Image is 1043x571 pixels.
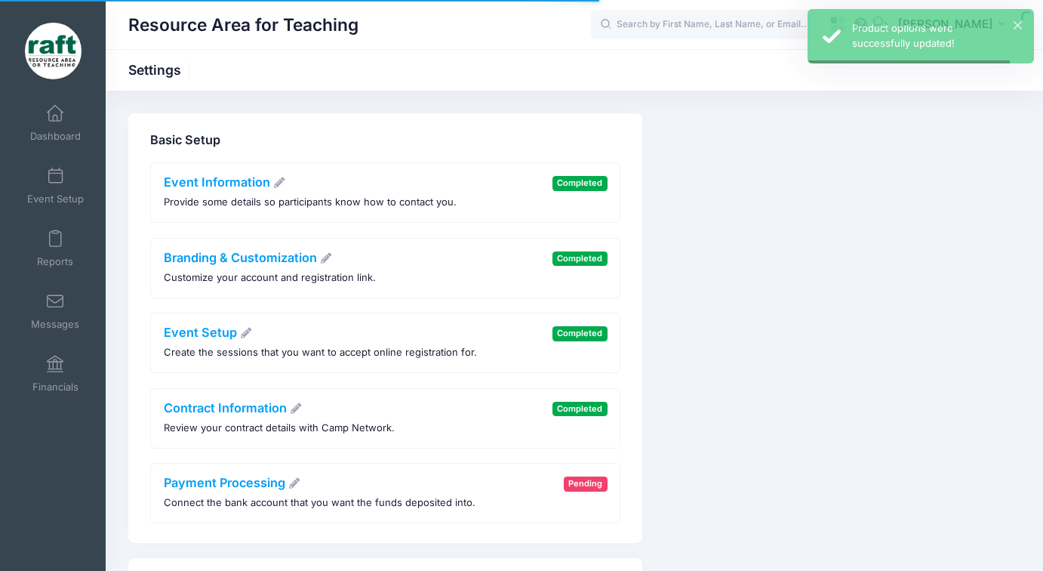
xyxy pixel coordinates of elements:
a: Reports [20,222,91,275]
div: Product options were successfully updated! [852,21,1022,51]
span: Completed [552,176,608,190]
span: Messages [31,318,79,331]
p: Provide some details so participants know how to contact you. [164,195,457,210]
a: Payment Processing [164,475,301,490]
span: Financials [32,381,78,394]
a: Branding & Customization [164,250,333,265]
span: Completed [552,252,608,266]
a: Messages [20,285,91,338]
a: Financials [20,347,91,400]
span: Pending [564,477,608,491]
h1: Settings [128,62,194,78]
a: Event Setup [20,159,91,212]
span: Reports [37,255,73,268]
span: Event Setup [27,193,84,205]
button: [PERSON_NAME] [888,8,1020,42]
span: Completed [552,326,608,341]
p: Create the sessions that you want to accept online registration for. [164,345,477,360]
a: Event Information [164,174,286,190]
input: Search by First Name, Last Name, or Email... [591,10,817,40]
h1: Resource Area for Teaching [128,8,358,42]
span: Dashboard [30,130,81,143]
a: Dashboard [20,97,91,150]
span: Completed [552,402,608,416]
a: Event Setup [164,325,253,340]
a: Contract Information [164,400,303,415]
p: Connect the bank account that you want the funds deposited into. [164,495,475,511]
img: Resource Area for Teaching [25,23,82,79]
p: Customize your account and registration link. [164,270,376,285]
button: × [1014,21,1022,29]
h4: Basic Setup [150,133,620,148]
p: Review your contract details with Camp Network. [164,421,395,436]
